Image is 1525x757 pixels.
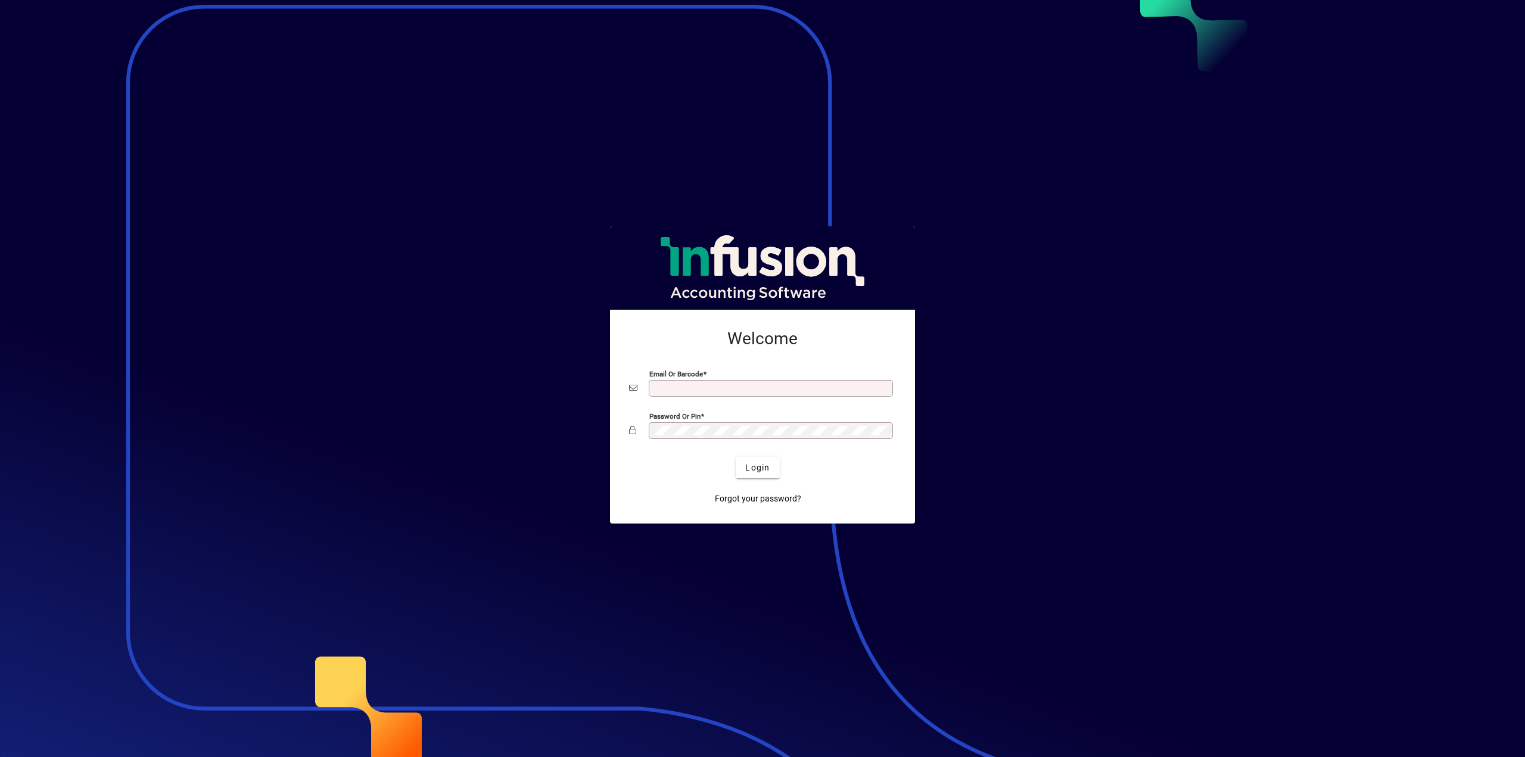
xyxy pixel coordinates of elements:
[715,493,801,505] span: Forgot your password?
[736,457,779,478] button: Login
[629,329,896,349] h2: Welcome
[745,462,770,474] span: Login
[710,488,806,509] a: Forgot your password?
[649,412,701,420] mat-label: Password or Pin
[649,370,703,378] mat-label: Email or Barcode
